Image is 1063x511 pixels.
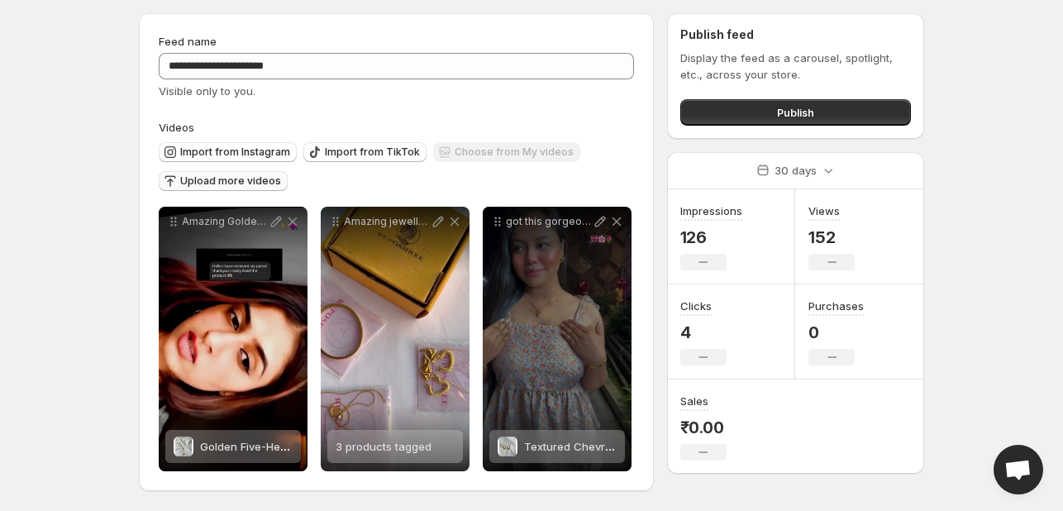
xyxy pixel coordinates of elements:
button: Import from Instagram [159,142,297,162]
span: Textured Chevron Gold Hoop Earrings – Vintage Bold Vibes [524,440,832,453]
button: Upload more videos [159,171,288,191]
span: Visible only to you. [159,84,255,98]
p: Amazing jewellery sets from ruposhreein Coupon Code SHUBH15 Discount 15 OFF Valid on All products... [344,215,430,228]
p: 30 days [775,162,817,179]
span: 3 products tagged [336,440,431,453]
button: Publish [680,99,911,126]
p: 4 [680,322,727,342]
span: Videos [159,121,194,134]
span: Upload more videos [180,174,281,188]
h2: Publish feed [680,26,911,43]
p: got this gorgeous jewellery from an instagram store ruposhreein Im obsessed with how effortlessly... [506,215,592,228]
h3: Sales [680,393,708,409]
p: 0 [808,322,864,342]
p: 126 [680,227,742,247]
h3: Impressions [680,203,742,219]
p: 152 [808,227,855,247]
h3: Purchases [808,298,864,314]
div: Amazing Golden Five Heart NeckchainGolden Five-Heart Lariat Necklace – Layered Love StatementGold... [159,207,307,471]
p: ₹0.00 [680,418,727,437]
h3: Clicks [680,298,712,314]
span: Golden Five-Heart Lariat Necklace – Layered Love Statement [200,440,517,453]
div: Amazing jewellery sets from ruposhreein Coupon Code SHUBH15 Discount 15 OFF Valid on All products... [321,207,470,471]
span: Import from Instagram [180,146,290,159]
button: Import from TikTok [303,142,427,162]
span: Publish [777,104,814,121]
div: Open chat [994,445,1043,494]
div: got this gorgeous jewellery from an instagram store ruposhreein Im obsessed with how effortlessly... [483,207,632,471]
span: Feed name [159,35,217,48]
span: Import from TikTok [325,146,420,159]
p: Display the feed as a carousel, spotlight, etc., across your store. [680,50,911,83]
p: Amazing Golden Five Heart Neckchain [182,215,268,228]
h3: Views [808,203,840,219]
